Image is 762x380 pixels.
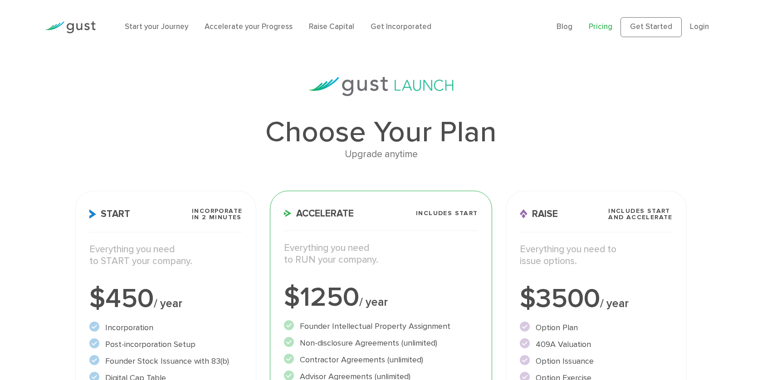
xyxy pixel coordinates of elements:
[89,322,242,334] li: Incorporation
[520,285,673,313] div: $3500
[205,22,293,31] a: Accelerate your Progress
[520,338,673,351] li: 409A Valuation
[125,22,188,31] a: Start your Journey
[89,244,242,268] p: Everything you need to START your company.
[284,320,478,332] li: Founder Intellectual Property Assignment
[284,337,478,349] li: Non-disclosure Agreements (unlimited)
[416,210,478,216] span: Includes START
[89,209,130,219] span: Start
[154,297,182,310] span: / year
[284,210,292,217] img: Accelerate Icon
[284,354,478,366] li: Contractor Agreements (unlimited)
[75,147,687,162] div: Upgrade anytime
[89,355,242,367] li: Founder Stock Issuance with 83(b)
[309,22,354,31] a: Raise Capital
[520,355,673,367] li: Option Issuance
[620,17,682,37] a: Get Started
[192,208,242,221] span: Incorporate in 2 Minutes
[589,22,612,31] a: Pricing
[308,77,454,96] img: gust-launch-logos.svg
[608,208,673,221] span: Includes START and ACCELERATE
[284,284,478,311] div: $1250
[557,22,572,31] a: Blog
[359,295,388,309] span: / year
[89,209,96,219] img: Start Icon X2
[520,209,558,219] span: Raise
[284,242,478,266] p: Everything you need to RUN your company.
[75,118,687,147] h1: Choose Your Plan
[600,297,629,310] span: / year
[520,244,673,268] p: Everything you need to issue options.
[45,21,96,34] img: Gust Logo
[520,209,528,219] img: Raise Icon
[371,22,431,31] a: Get Incorporated
[89,338,242,351] li: Post-incorporation Setup
[89,285,242,313] div: $450
[520,322,673,334] li: Option Plan
[690,22,709,31] a: Login
[284,209,354,218] span: Accelerate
